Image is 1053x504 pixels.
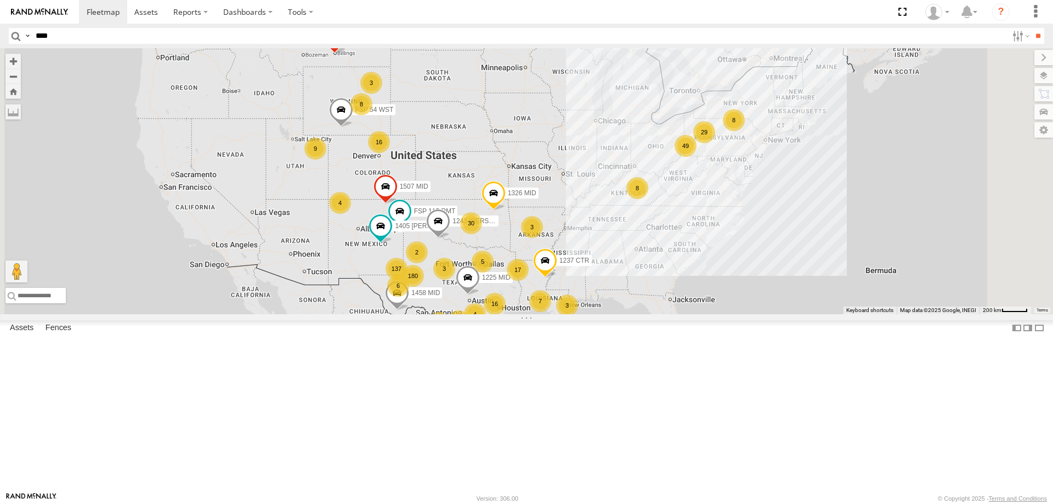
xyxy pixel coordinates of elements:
span: 1237 CTR [559,257,590,264]
div: 6 [387,275,409,297]
div: 5 [472,251,494,273]
div: 8 [350,93,372,115]
div: 49 [675,135,697,157]
div: 9 [304,138,326,160]
a: Terms and Conditions [989,495,1047,502]
div: 29 [693,121,715,143]
button: Zoom in [5,54,21,69]
label: Measure [5,104,21,120]
div: 3 [433,258,455,280]
div: 8 [626,177,648,199]
div: 2 [428,312,450,334]
div: 30 [460,212,482,234]
span: Map data ©2025 Google, INEGI [900,307,976,313]
button: Drag Pegman onto the map to open Street View [5,261,27,282]
div: 4 [329,192,351,214]
div: © Copyright 2025 - [938,495,1047,502]
div: 137 [386,258,407,280]
span: 1458 MID [411,289,440,297]
div: 180 [402,265,424,287]
button: Zoom out [5,69,21,84]
div: 3 [556,295,578,316]
label: Hide Summary Table [1034,320,1045,336]
label: Dock Summary Table to the Left [1011,320,1022,336]
div: 3 [521,216,543,238]
span: 1405 [PERSON_NAME] [395,222,466,230]
span: 1243 [PERSON_NAME] [452,217,523,225]
button: Keyboard shortcuts [846,307,893,314]
label: Map Settings [1034,122,1053,138]
div: 8 [723,109,745,131]
div: 7 [529,290,551,312]
button: Zoom Home [5,84,21,99]
div: 17 [507,259,529,281]
div: 49 [448,310,469,332]
span: 200 km [983,307,1001,313]
div: 16 [484,293,506,315]
span: 1326 MID [508,189,536,197]
div: 16 [368,131,390,153]
div: 4 [464,303,486,325]
span: FSP 115 RMT [414,207,456,215]
div: Randy Yohe [921,4,953,20]
label: Search Query [23,28,32,44]
a: Terms (opens in new tab) [1037,308,1048,313]
span: FSP 54 WST [355,106,394,114]
i: ? [992,3,1010,21]
label: Assets [4,320,39,336]
div: Version: 306.00 [477,495,518,502]
a: Visit our Website [6,493,56,504]
div: 3 [360,72,382,94]
label: Dock Summary Table to the Right [1022,320,1033,336]
span: 1507 MID [400,182,428,190]
div: 2 [406,241,428,263]
span: 1225 MID [482,274,511,281]
label: Search Filter Options [1008,28,1032,44]
label: Fences [40,320,77,336]
button: Map Scale: 200 km per 44 pixels [980,307,1031,314]
img: rand-logo.svg [11,8,68,16]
